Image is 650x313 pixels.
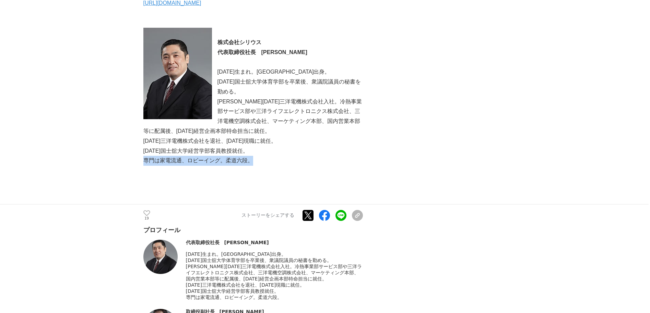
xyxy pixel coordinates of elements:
p: 専門は家電流通、ロビーイング。柔道六段。 [143,156,363,166]
strong: 株式会社シリウス [217,39,261,45]
p: [DATE]生まれ。[GEOGRAPHIC_DATA]出身。 [143,67,363,77]
span: [DATE]国士舘大学経営学部客員教授就任。 [186,288,279,294]
p: 19 [143,217,150,220]
img: thumbnail_db224b80-be0e-11ed-82b1-63959d12e76f.jpeg [143,28,212,119]
div: プロフィール [143,226,363,234]
div: 代表取締役社長 [PERSON_NAME] [186,240,363,246]
p: ストーリーをシェアする [241,212,294,218]
p: [DATE]国士舘大学経営学部客員教授就任。 [143,146,363,156]
img: thumbnail_4ede0320-bdc5-11ed-9377-077cfbbd6bd7.jpeg [143,240,178,274]
span: [DATE]生まれ。[GEOGRAPHIC_DATA]出身。 [186,251,286,257]
span: [PERSON_NAME][DATE]三洋電機株式会社入社。冷熱事業部サービス部や三洋ライフエレクトロニクス株式会社、三洋電機空調株式会社、マーケティング本部、国内営業本部等に配属後、[DATE... [186,264,362,281]
p: [DATE]三洋電機株式会社を退社、[DATE]現職に就任。 [143,136,363,146]
span: [DATE]国士舘大学体育学部を卒業後、衆議院議員の秘書を勤める。 [186,258,332,263]
strong: 代表取締役社長 [PERSON_NAME] [217,49,307,55]
span: [DATE]三洋電機株式会社を退社、[DATE]現職に就任。 [186,282,305,288]
span: 専門は家電流通、ロビーイング。柔道六段。 [186,295,282,300]
p: [DATE]国士舘大学体育学部を卒業後、衆議院議員の秘書を勤める。 [143,77,363,97]
p: [PERSON_NAME][DATE]三洋電機株式会社入社。冷熱事業部サービス部や三洋ライフエレクトロニクス株式会社、三洋電機空調株式会社、マーケティング本部、国内営業本部等に配属後、[DATE... [143,97,363,136]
